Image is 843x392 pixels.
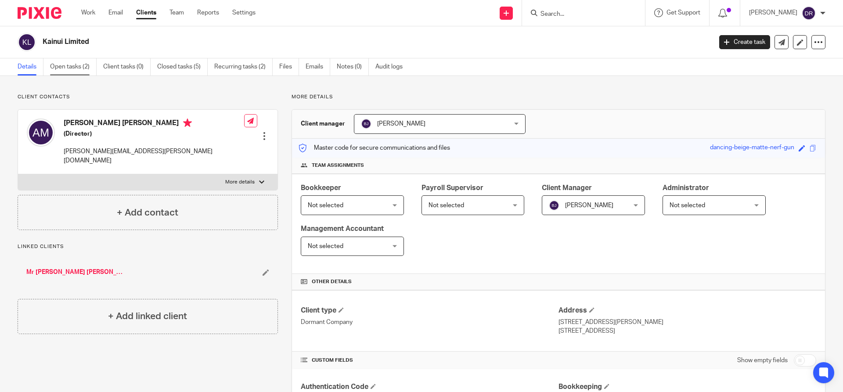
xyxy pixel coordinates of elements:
[377,121,425,127] span: [PERSON_NAME]
[183,119,192,127] i: Primary
[225,179,255,186] p: More details
[312,162,364,169] span: Team assignments
[549,200,559,211] img: svg%3E
[232,8,256,17] a: Settings
[421,184,483,191] span: Payroll Supervisor
[540,11,619,18] input: Search
[169,8,184,17] a: Team
[719,35,770,49] a: Create task
[64,129,244,138] h5: (Director)
[710,143,794,153] div: dancing-beige-matte-nerf-gun
[337,58,369,76] a: Notes (0)
[18,243,278,250] p: Linked clients
[64,119,244,129] h4: [PERSON_NAME] [PERSON_NAME]
[663,184,709,191] span: Administrator
[81,8,95,17] a: Work
[103,58,151,76] a: Client tasks (0)
[301,119,345,128] h3: Client manager
[558,318,816,327] p: [STREET_ADDRESS][PERSON_NAME]
[18,33,36,51] img: svg%3E
[301,306,558,315] h4: Client type
[301,382,558,392] h4: Authentication Code
[301,225,384,232] span: Management Accountant
[802,6,816,20] img: svg%3E
[50,58,97,76] a: Open tasks (2)
[375,58,409,76] a: Audit logs
[18,58,43,76] a: Details
[301,357,558,364] h4: CUSTOM FIELDS
[558,327,816,335] p: [STREET_ADDRESS]
[136,8,156,17] a: Clients
[670,202,705,209] span: Not selected
[108,309,187,323] h4: + Add linked client
[737,356,788,365] label: Show empty fields
[301,184,341,191] span: Bookkeeper
[299,144,450,152] p: Master code for secure communications and files
[558,382,816,392] h4: Bookkeeping
[361,119,371,129] img: svg%3E
[27,119,55,147] img: svg%3E
[308,202,343,209] span: Not selected
[18,94,278,101] p: Client contacts
[214,58,273,76] a: Recurring tasks (2)
[18,7,61,19] img: Pixie
[108,8,123,17] a: Email
[197,8,219,17] a: Reports
[64,147,244,165] p: [PERSON_NAME][EMAIL_ADDRESS][PERSON_NAME][DOMAIN_NAME]
[666,10,700,16] span: Get Support
[306,58,330,76] a: Emails
[749,8,797,17] p: [PERSON_NAME]
[429,202,464,209] span: Not selected
[312,278,352,285] span: Other details
[542,184,592,191] span: Client Manager
[43,37,573,47] h2: Kainui Limited
[558,306,816,315] h4: Address
[117,206,178,219] h4: + Add contact
[308,243,343,249] span: Not selected
[301,318,558,327] p: Dormant Company
[279,58,299,76] a: Files
[565,202,613,209] span: [PERSON_NAME]
[292,94,825,101] p: More details
[26,268,123,277] a: Mr [PERSON_NAME] [PERSON_NAME]
[157,58,208,76] a: Closed tasks (5)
